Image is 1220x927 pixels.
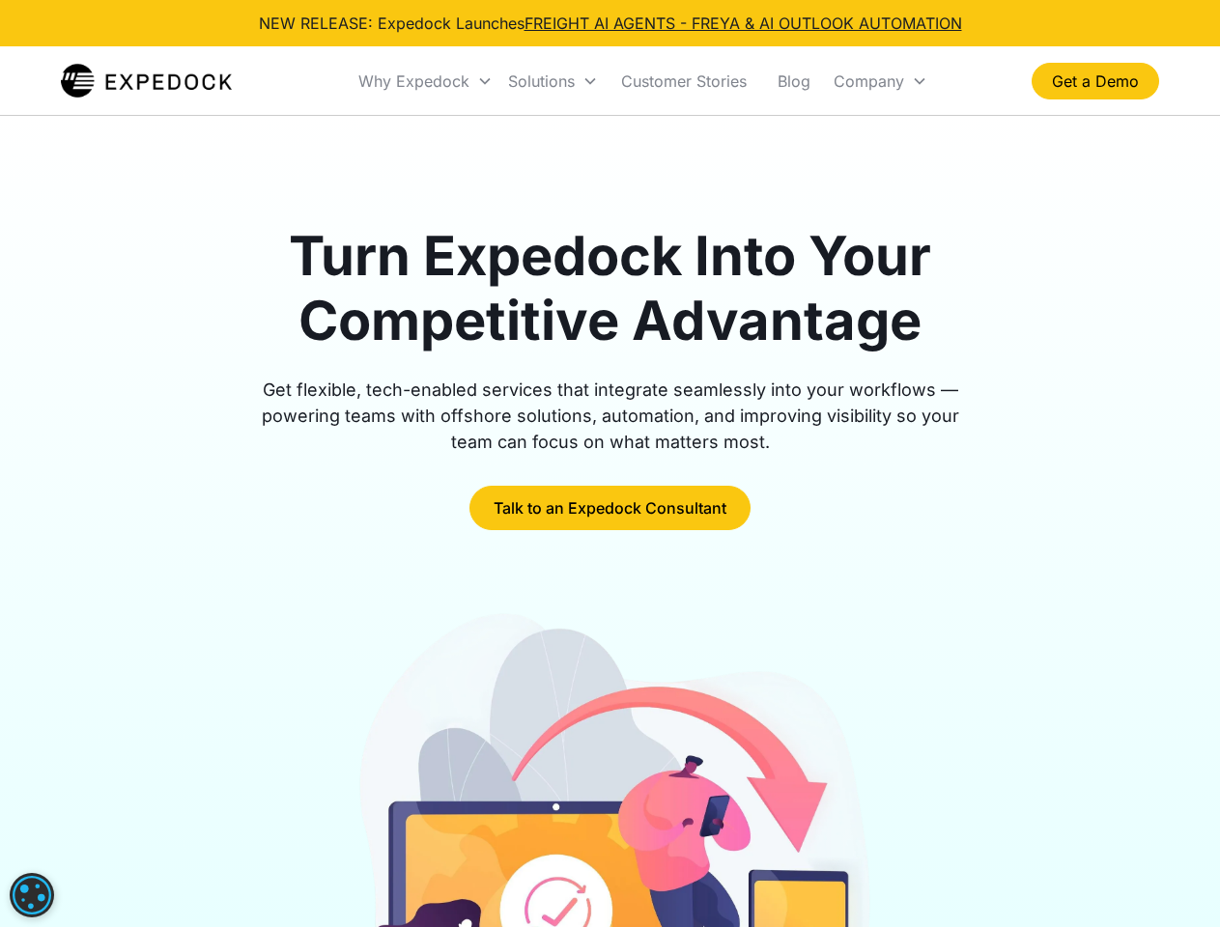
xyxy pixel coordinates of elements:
[358,71,469,91] div: Why Expedock
[1123,834,1220,927] iframe: Chat Widget
[259,12,962,35] div: NEW RELEASE: Expedock Launches
[240,377,981,455] div: Get flexible, tech-enabled services that integrate seamlessly into your workflows — powering team...
[826,48,935,114] div: Company
[240,224,981,353] h1: Turn Expedock Into Your Competitive Advantage
[762,48,826,114] a: Blog
[500,48,606,114] div: Solutions
[61,62,232,100] a: home
[508,71,575,91] div: Solutions
[1032,63,1159,99] a: Get a Demo
[525,14,962,33] a: FREIGHT AI AGENTS - FREYA & AI OUTLOOK AUTOMATION
[61,62,232,100] img: Expedock Logo
[351,48,500,114] div: Why Expedock
[469,486,751,530] a: Talk to an Expedock Consultant
[606,48,762,114] a: Customer Stories
[834,71,904,91] div: Company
